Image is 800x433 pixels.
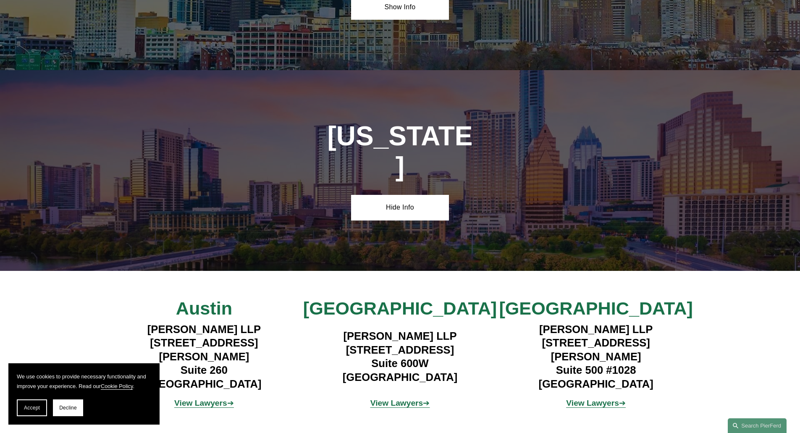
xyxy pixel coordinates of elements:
[59,405,77,411] span: Decline
[351,195,449,220] a: Hide Info
[728,418,787,433] a: Search this site
[302,329,498,384] h4: [PERSON_NAME] LLP [STREET_ADDRESS] Suite 600W [GEOGRAPHIC_DATA]
[303,298,497,318] span: [GEOGRAPHIC_DATA]
[370,399,430,407] span: ➔
[370,399,423,407] strong: View Lawyers
[499,298,692,318] span: [GEOGRAPHIC_DATA]
[174,399,234,407] a: View Lawyers➔
[370,399,430,407] a: View Lawyers➔
[8,363,160,425] section: Cookie banner
[176,298,232,318] span: Austin
[17,372,151,391] p: We use cookies to provide necessary functionality and improve your experience. Read our .
[327,121,474,182] h1: [US_STATE]
[53,399,83,416] button: Decline
[174,399,227,407] strong: View Lawyers
[566,399,619,407] strong: View Lawyers
[101,383,133,389] a: Cookie Policy
[566,399,626,407] a: View Lawyers➔
[24,405,40,411] span: Accept
[106,323,302,391] h4: [PERSON_NAME] LLP [STREET_ADDRESS][PERSON_NAME] Suite 260 [GEOGRAPHIC_DATA]
[498,323,694,391] h4: [PERSON_NAME] LLP [STREET_ADDRESS][PERSON_NAME] Suite 500 #1028 [GEOGRAPHIC_DATA]
[174,399,234,407] span: ➔
[566,399,626,407] span: ➔
[17,399,47,416] button: Accept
